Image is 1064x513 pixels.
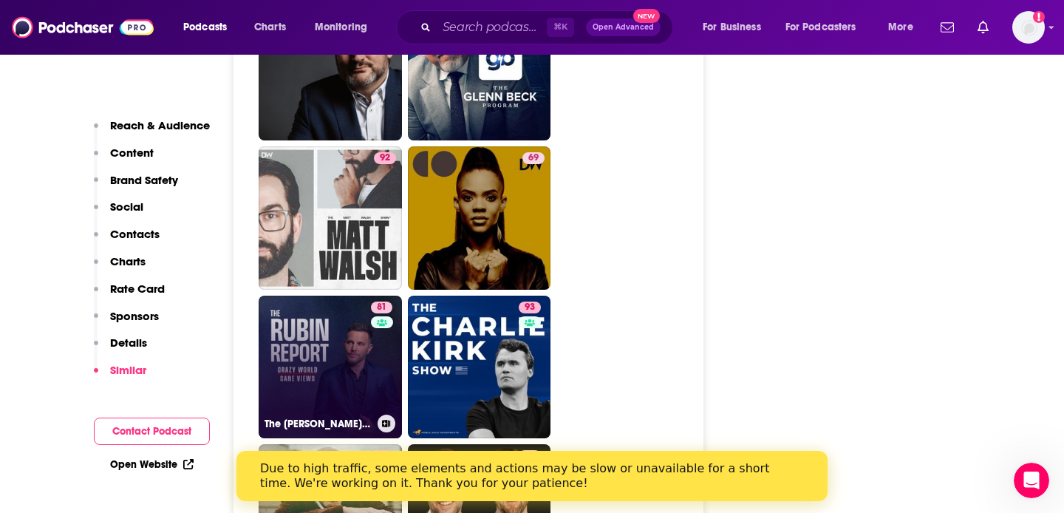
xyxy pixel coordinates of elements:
button: Charts [94,254,146,282]
button: Sponsors [94,309,159,336]
a: 93 [408,296,551,439]
button: open menu [878,16,932,39]
a: Open Website [110,458,194,471]
span: Logged in as FirstLiberty [1012,11,1045,44]
button: Contact Podcast [94,418,210,445]
p: Rate Card [110,282,165,296]
span: For Podcasters [785,17,856,38]
button: Content [94,146,154,173]
span: 79 [525,449,535,463]
h3: The [PERSON_NAME] Report [265,418,372,430]
span: 81 [377,300,386,315]
a: 93 [519,302,541,313]
p: Social [110,200,143,214]
button: open menu [173,16,246,39]
button: Reach & Audience [94,118,210,146]
a: Show notifications dropdown [972,15,995,40]
button: Details [94,336,147,363]
input: Search podcasts, credits, & more... [437,16,547,39]
span: Open Advanced [593,24,654,31]
iframe: Intercom live chat banner [236,451,828,501]
span: More [888,17,913,38]
span: ⌘ K [547,18,574,37]
img: Podchaser - Follow, Share and Rate Podcasts [12,13,154,41]
a: 81The [PERSON_NAME] Report [259,296,402,439]
button: Similar [94,363,146,390]
span: New [633,9,660,23]
button: Contacts [94,227,160,254]
a: Show notifications dropdown [935,15,960,40]
span: 92 [380,151,390,166]
button: Rate Card [94,282,165,309]
span: Podcasts [183,17,227,38]
span: 93 [525,300,535,315]
p: Sponsors [110,309,159,323]
button: open menu [304,16,386,39]
span: Monitoring [315,17,367,38]
span: Charts [254,17,286,38]
a: 69 [408,146,551,290]
p: Details [110,336,147,350]
p: Reach & Audience [110,118,210,132]
button: open menu [692,16,780,39]
img: User Profile [1012,11,1045,44]
p: Contacts [110,227,160,241]
span: For Business [703,17,761,38]
div: Search podcasts, credits, & more... [410,10,687,44]
button: Social [94,200,143,227]
a: 81 [371,302,392,313]
svg: Add a profile image [1033,11,1045,23]
button: Open AdvancedNew [586,18,661,36]
span: 80 [376,449,386,463]
button: Show profile menu [1012,11,1045,44]
a: 92 [259,146,402,290]
a: Charts [245,16,295,39]
a: 92 [374,152,396,164]
iframe: Intercom live chat [1014,463,1049,498]
button: Brand Safety [94,173,178,200]
p: Charts [110,254,146,268]
p: Similar [110,363,146,377]
span: 69 [528,151,539,166]
button: open menu [776,16,878,39]
a: 69 [522,152,545,164]
p: Brand Safety [110,173,178,187]
p: Content [110,146,154,160]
